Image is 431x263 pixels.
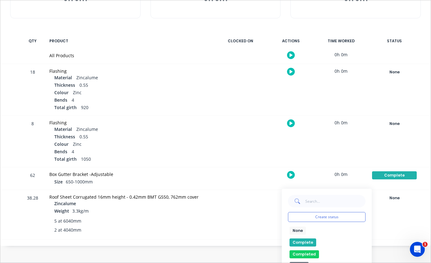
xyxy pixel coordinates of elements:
div: STATUS [368,35,421,48]
button: None [290,227,306,235]
div: None [372,120,417,128]
button: None [372,68,417,76]
div: None [372,194,417,202]
span: Zincalume [54,200,76,207]
div: Box Gutter Bracket -Adjustable [49,171,210,178]
div: Roof Sheet Corrugated 16mm height - 0.42mm BMT G550, 762mm cover [49,194,210,200]
div: 8 [23,117,42,167]
span: Total girth [54,104,77,111]
div: 0.55 [54,133,210,141]
div: QTY [23,35,42,48]
span: Material [54,74,72,81]
button: None [372,194,417,202]
div: 1050 [54,156,210,163]
span: 3.3kg/m [72,208,89,214]
button: Complete [290,238,316,247]
span: 1 [423,242,428,247]
div: 0h 0m [318,48,364,62]
button: Complete [372,171,417,180]
div: 0h 0m [318,167,364,181]
button: None [372,119,417,128]
div: 62 [23,168,42,190]
div: 0h 0m [318,116,364,130]
div: Complete [372,171,417,179]
div: 18 [23,65,42,115]
span: Weight [54,208,69,214]
span: Bends [54,97,67,103]
div: Zinc [54,89,210,97]
span: Colour [54,89,69,96]
div: Flashing [49,68,210,74]
span: Thickness [54,133,75,140]
span: Total girth [54,156,77,162]
span: Material [54,126,72,132]
div: PRODUCT [46,35,213,48]
div: 0h 0m [318,64,364,78]
div: All Products [49,52,210,59]
button: Completed [290,250,319,258]
span: 650-1000mm [66,179,93,185]
iframe: Intercom live chat [410,242,425,257]
div: 4 [54,97,210,104]
div: Zincalume [54,126,210,133]
div: 0.55 [54,82,210,89]
div: 38.28 [23,191,42,239]
div: Flashing [49,119,210,126]
button: Create status [288,212,366,222]
span: Bends [54,148,67,155]
span: 2 at 4040mm [54,227,81,233]
span: Colour [54,141,69,147]
div: CLOCKED ON [217,35,264,48]
div: TIME WORKED [318,35,364,48]
div: 4 [54,148,210,156]
div: Zincalume [54,74,210,82]
span: Size [54,178,63,185]
input: Search... [305,195,366,207]
div: ACTIONS [267,35,314,48]
span: Thickness [54,82,75,88]
div: 920 [54,104,210,112]
span: 5 at 6040mm [54,218,81,224]
div: Zinc [54,141,210,148]
div: None [372,68,417,76]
